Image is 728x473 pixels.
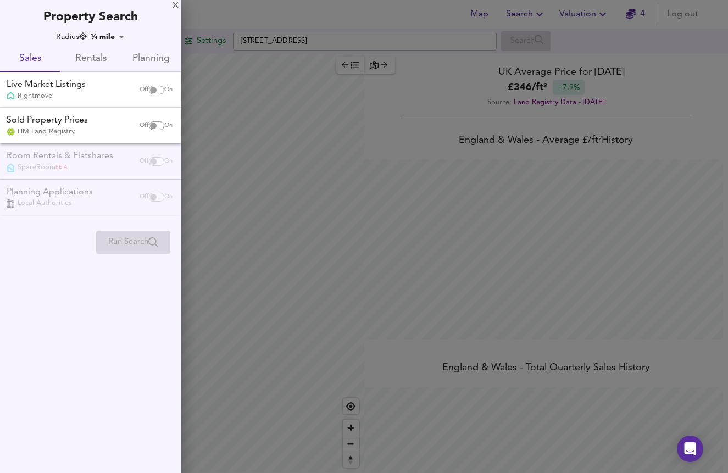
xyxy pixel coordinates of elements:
span: Planning [127,51,175,68]
span: Off [140,121,149,130]
img: Rightmove [7,92,15,101]
span: On [164,121,173,130]
span: On [164,86,173,94]
div: Please enable at least one data source to run a search [96,231,170,254]
div: Open Intercom Messenger [677,436,703,462]
div: X [172,2,179,10]
span: Off [140,86,149,94]
div: Rightmove [7,91,86,101]
span: Rentals [67,51,114,68]
img: Land Registry [7,128,15,136]
div: HM Land Registry [7,127,88,137]
span: Sales [7,51,54,68]
div: ¼ mile [87,31,128,42]
div: Sold Property Prices [7,114,88,127]
div: Radius [56,31,87,42]
div: Live Market Listings [7,79,86,91]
